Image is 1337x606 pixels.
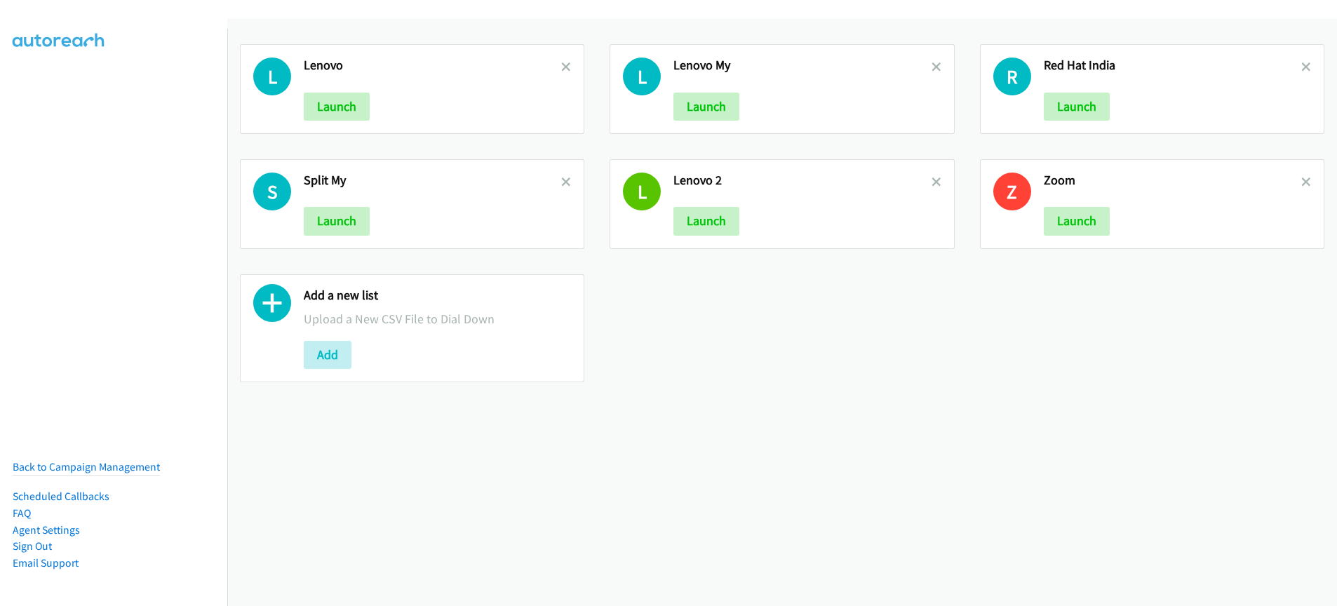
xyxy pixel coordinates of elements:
a: Scheduled Callbacks [13,490,109,503]
button: Launch [1044,93,1110,121]
h2: Split My [304,173,561,189]
h2: Add a new list [304,288,571,304]
h2: Lenovo [304,58,561,74]
h1: L [623,173,661,210]
a: Email Support [13,556,79,570]
a: Back to Campaign Management [13,460,160,473]
h2: Lenovo My [673,58,931,74]
a: Sign Out [13,539,52,553]
p: Upload a New CSV File to Dial Down [304,309,571,328]
a: Agent Settings [13,523,80,537]
button: Launch [304,93,370,121]
h2: Zoom [1044,173,1301,189]
h1: Z [993,173,1031,210]
button: Launch [304,207,370,235]
button: Add [304,341,351,369]
h1: L [253,58,291,95]
h1: L [623,58,661,95]
h1: R [993,58,1031,95]
button: Launch [673,207,739,235]
button: Launch [1044,207,1110,235]
a: FAQ [13,506,31,520]
h2: Red Hat India [1044,58,1301,74]
h2: Lenovo 2 [673,173,931,189]
h1: S [253,173,291,210]
button: Launch [673,93,739,121]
